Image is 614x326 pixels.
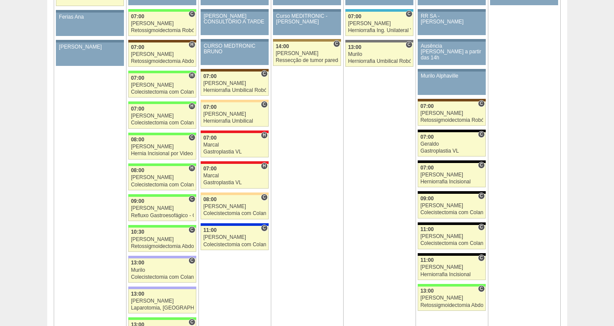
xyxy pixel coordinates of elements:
div: [PERSON_NAME] [420,111,483,116]
span: 09:00 [131,198,144,204]
div: [PERSON_NAME] CONSULTÓRIO A TARDE [204,13,266,25]
span: 11:00 [420,257,434,263]
div: Key: Santa Joana [418,99,485,101]
a: C 07:00 Geraldo Gastroplastia VL [418,132,485,156]
div: Key: Santa Joana [128,40,196,42]
div: Gastroplastia VL [203,180,266,186]
div: Key: Bartira [201,192,268,195]
span: Consultório [188,10,195,17]
a: C 07:00 [PERSON_NAME] Retossigmoidectomia Robótica [128,12,196,36]
a: [PERSON_NAME] CONSULTÓRIO A TARDE [201,12,268,35]
div: Marcal [203,173,266,179]
span: 14:00 [276,43,289,49]
span: Consultório [261,225,267,231]
div: [PERSON_NAME] [131,52,194,57]
div: Murilo [348,52,411,57]
div: Colecistectomia com Colangiografia VL [203,242,266,248]
div: Key: Brasil [128,317,196,320]
span: Consultório [478,254,484,261]
div: Key: Christóvão da Gama [128,287,196,289]
div: Key: Christóvão da Gama [128,256,196,258]
span: Consultório [478,100,484,107]
div: [PERSON_NAME] [131,298,194,304]
span: 07:00 [131,75,144,81]
span: 07:00 [420,165,434,171]
div: [PERSON_NAME] [203,81,266,86]
div: Key: São Luiz - Itaim [201,223,268,226]
div: Key: Brasil [128,225,196,228]
div: Key: Brasil [128,71,196,73]
span: Hospital [188,72,195,79]
a: C 10:30 [PERSON_NAME] Retossigmoidectomia Abdominal [128,228,196,252]
span: Consultório [188,196,195,202]
div: [PERSON_NAME] [131,144,194,150]
a: H 07:00 [PERSON_NAME] Colecistectomia com Colangiografia VL [128,73,196,98]
div: Key: Santa Joana [201,69,268,72]
span: 07:00 [203,135,217,141]
div: Herniorrafia Ing. Unilateral VL [348,28,411,33]
div: Herniorrafia Umbilical [203,118,266,124]
a: C 14:00 [PERSON_NAME] Ressecção de tumor parede abdominal pélvica [273,42,341,66]
div: Murilo [131,267,194,273]
span: 11:00 [203,227,217,233]
span: 07:00 [203,166,217,172]
span: Hospital [188,103,195,110]
a: C 07:00 [PERSON_NAME] Retossigmoidectomia Robótica [418,101,485,126]
div: Key: Brasil [128,163,196,166]
div: Murilo Alphaville [421,73,483,79]
span: Consultório [478,192,484,199]
span: 08:00 [131,137,144,143]
span: 10:30 [131,229,144,235]
span: 07:00 [131,44,144,50]
div: Ressecção de tumor parede abdominal pélvica [276,58,338,63]
div: Key: Aviso [418,39,485,42]
span: 07:00 [131,13,144,20]
span: 07:00 [420,103,434,109]
div: Key: Aviso [418,69,485,72]
div: [PERSON_NAME] [420,172,483,178]
div: Colecistectomia com Colangiografia VL [420,210,483,215]
span: 13:00 [420,288,434,294]
div: Key: Blanc [418,130,485,132]
div: Key: Brasil [128,133,196,135]
div: Key: Aviso [201,39,268,42]
a: Ausência [PERSON_NAME] a partir das 14h [418,42,485,65]
div: Colecistectomia com Colangiografia VL [131,89,194,95]
div: Key: Brasil [418,284,485,287]
a: C 09:00 [PERSON_NAME] Refluxo Gastroesofágico - Cirurgia VL [128,197,196,221]
a: C 07:00 [PERSON_NAME] Herniorrafia Umbilical Robótica [201,72,268,96]
div: [PERSON_NAME] [420,295,483,301]
a: C 07:00 [PERSON_NAME] Herniorrafia Umbilical [201,102,268,127]
span: 07:00 [348,13,361,20]
div: Marcal [203,142,266,148]
div: Retossigmoidectomia Abdominal [420,303,483,308]
span: 08:00 [203,196,217,202]
div: Key: Aviso [201,9,268,12]
span: Hospital [188,165,195,172]
div: [PERSON_NAME] [420,264,483,270]
div: [PERSON_NAME] [203,235,266,240]
span: 08:00 [131,167,144,173]
div: Laparotomia, [GEOGRAPHIC_DATA], Drenagem, Bridas VL [131,305,194,311]
div: Key: Santa Catarina [345,40,413,42]
div: [PERSON_NAME] [131,82,194,88]
span: Consultório [261,70,267,77]
span: Consultório [188,319,195,326]
a: C 13:00 Murilo Colecistectomia com Colangiografia VL [128,258,196,283]
div: [PERSON_NAME] [131,205,194,211]
div: Herniorrafia Umbilical Robótica [348,59,411,64]
div: Key: Aviso [273,9,341,12]
a: C 08:00 [PERSON_NAME] Hernia Incisional por Video [128,135,196,160]
div: [PERSON_NAME] [131,113,194,119]
span: Hospital [188,41,195,48]
div: [PERSON_NAME] [59,44,121,50]
div: Retossigmoidectomia Robótica [131,28,194,33]
div: Key: Bartira [201,100,268,102]
div: Colecistectomia com Colangiografia VL [420,241,483,246]
div: Key: Aviso [56,10,123,13]
div: Herniorrafia Incisional [420,179,483,185]
a: C 08:00 [PERSON_NAME] Colecistectomia com Colangiografia VL [201,195,268,219]
div: Key: Blanc [418,222,485,225]
div: Key: Blanc [418,253,485,256]
div: Gastroplastia VL [420,148,483,154]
